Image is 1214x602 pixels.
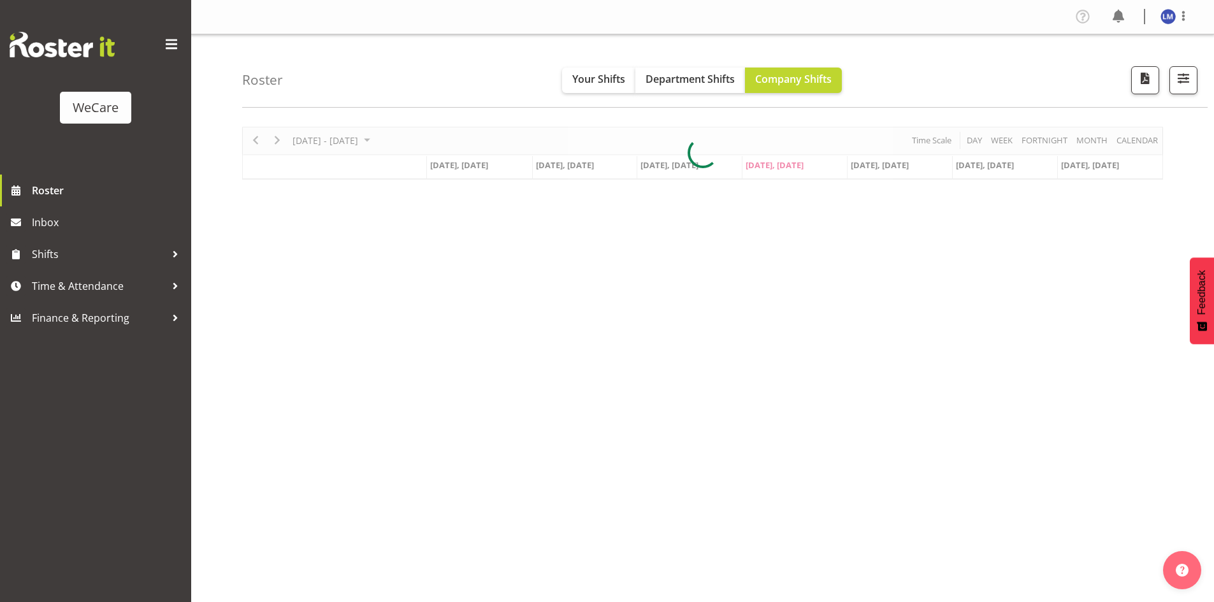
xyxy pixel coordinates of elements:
[32,276,166,296] span: Time & Attendance
[1190,257,1214,344] button: Feedback - Show survey
[745,68,842,93] button: Company Shifts
[1131,66,1159,94] button: Download a PDF of the roster according to the set date range.
[562,68,635,93] button: Your Shifts
[755,72,832,86] span: Company Shifts
[635,68,745,93] button: Department Shifts
[32,213,185,232] span: Inbox
[242,73,283,87] h4: Roster
[1160,9,1176,24] img: lainie-montgomery10478.jpg
[646,72,735,86] span: Department Shifts
[1169,66,1197,94] button: Filter Shifts
[73,98,119,117] div: WeCare
[572,72,625,86] span: Your Shifts
[32,308,166,327] span: Finance & Reporting
[32,245,166,264] span: Shifts
[10,32,115,57] img: Rosterit website logo
[1176,564,1189,577] img: help-xxl-2.png
[1196,270,1208,315] span: Feedback
[32,181,185,200] span: Roster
